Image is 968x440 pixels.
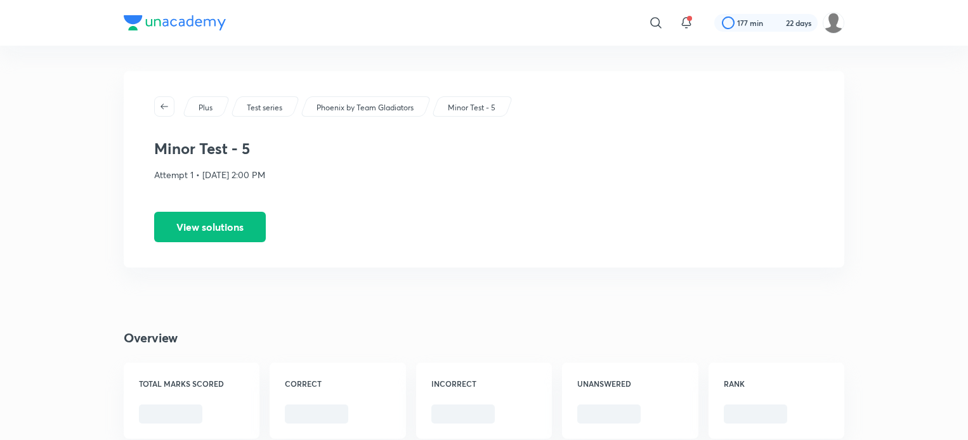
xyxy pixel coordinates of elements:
[154,139,814,158] h3: Minor Test - 5
[154,168,814,181] p: Attempt 1 • [DATE] 2:00 PM
[247,102,282,113] p: Test series
[771,16,783,29] img: streak
[317,102,414,113] p: Phoenix by Team Gladiators
[154,212,266,242] button: View solutions
[448,102,495,113] p: Minor Test - 5
[124,328,844,347] h4: Overview
[124,15,226,30] img: Company Logo
[245,102,285,113] a: Test series
[199,102,213,113] p: Plus
[577,378,683,389] h6: UNANSWERED
[197,102,215,113] a: Plus
[724,378,829,389] h6: RANK
[285,378,390,389] h6: CORRECT
[315,102,416,113] a: Phoenix by Team Gladiators
[431,378,537,389] h6: INCORRECT
[139,378,244,389] h6: TOTAL MARKS SCORED
[823,12,844,34] img: surabhi
[446,102,498,113] a: Minor Test - 5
